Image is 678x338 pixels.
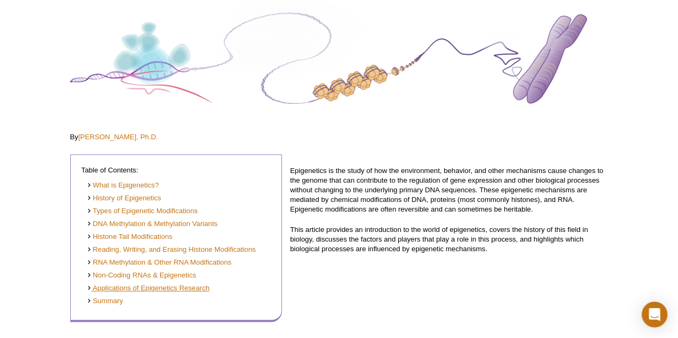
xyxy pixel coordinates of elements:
a: Summary [87,296,123,306]
p: Epigenetics is the study of how the environment, behavior, and other mechanisms cause changes to ... [290,166,608,214]
a: History of Epigenetics [87,193,161,204]
p: Table of Contents: [81,166,271,175]
div: Open Intercom Messenger [642,302,667,327]
a: Non-Coding RNAs & Epigenetics [87,271,196,281]
a: Reading, Writing, and Erasing Histone Modifications [87,245,256,255]
a: [PERSON_NAME], Ph.D. [78,133,158,141]
p: This article provides an introduction to the world of epigenetics, covers the history of this fie... [290,225,608,254]
a: Histone Tail Modifications [87,232,173,242]
a: Applications of Epigenetics Research [87,283,210,294]
a: Types of Epigenetic Modifications [87,206,198,216]
a: RNA Methylation & Other RNA Modifications [87,258,232,268]
p: By [70,132,608,142]
a: DNA Methylation & Methylation Variants [87,219,218,229]
a: What is Epigenetics? [87,181,159,191]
